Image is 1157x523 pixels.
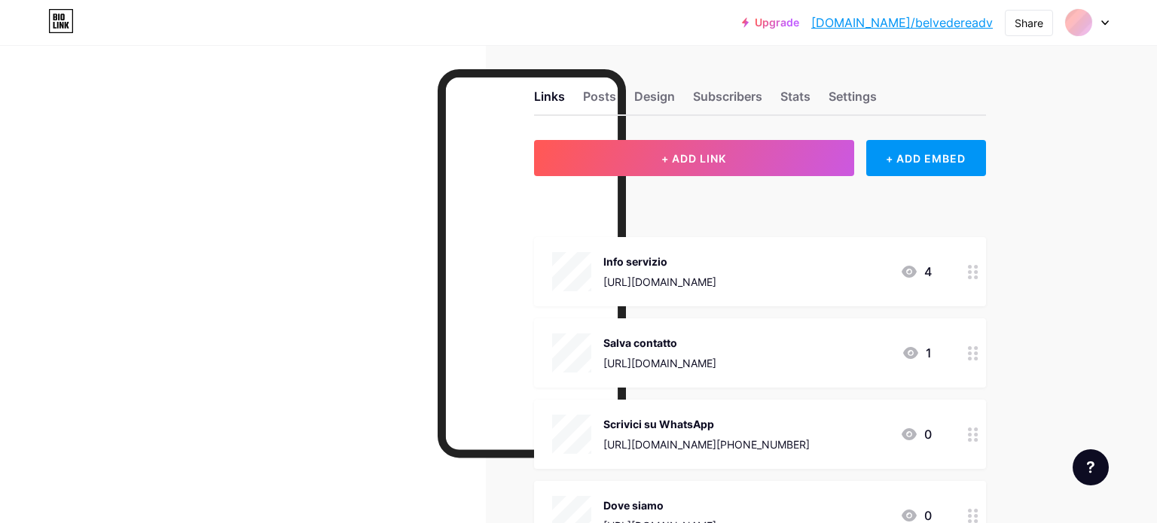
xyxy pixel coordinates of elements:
[742,17,799,29] a: Upgrade
[902,344,932,362] div: 1
[900,425,932,443] div: 0
[603,497,716,513] div: Dove siamo
[583,87,616,114] div: Posts
[603,416,810,432] div: Scrivici su WhatsApp
[1015,15,1043,31] div: Share
[900,263,932,281] div: 4
[829,87,877,114] div: Settings
[634,87,675,114] div: Design
[780,87,811,114] div: Stats
[811,14,993,32] a: [DOMAIN_NAME]/belvedereadv
[866,140,986,176] div: + ADD EMBED
[603,254,716,269] div: Info servizio
[603,335,716,351] div: Salva contatto
[661,152,726,165] span: + ADD LINK
[693,87,762,114] div: Subscribers
[603,436,810,452] div: [URL][DOMAIN_NAME][PHONE_NUMBER]
[603,274,716,290] div: [URL][DOMAIN_NAME]
[603,355,716,371] div: [URL][DOMAIN_NAME]
[534,140,854,176] button: + ADD LINK
[534,87,565,114] div: Links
